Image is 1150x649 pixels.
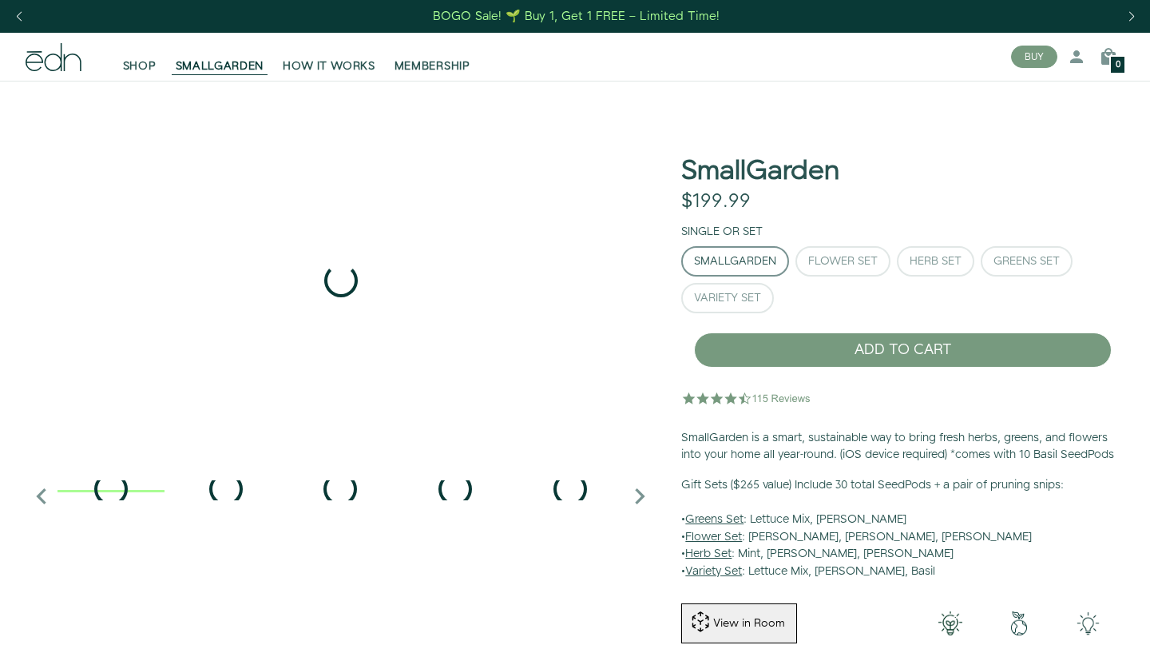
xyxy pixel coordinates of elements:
span: 0 [1116,61,1120,70]
button: SmallGarden [681,246,789,277]
b: Gift Sets ($265 value) Include 30 total SeedPods + a pair of pruning snips: [681,477,1064,493]
i: Previous slide [26,480,57,512]
div: 3 / 6 [287,488,395,492]
h1: SmallGarden [681,157,839,186]
button: Flower Set [795,246,890,277]
div: 1 / 6 [26,81,656,480]
div: 5 / 6 [517,488,624,492]
u: Flower Set [685,529,742,545]
button: BUY [1011,46,1057,68]
button: Greens Set [981,246,1073,277]
span: HOW IT WORKS [283,58,375,74]
img: 4.5 star rating [681,382,813,414]
div: 2 / 6 [172,488,280,492]
img: 001-light-bulb.png [916,611,985,635]
span: MEMBERSHIP [395,58,470,74]
button: Variety Set [681,283,774,313]
span: SHOP [123,58,157,74]
div: Greens Set [993,256,1060,267]
div: SmallGarden [694,256,776,267]
a: MEMBERSHIP [385,39,480,74]
u: Herb Set [685,546,732,562]
div: $199.99 [681,190,751,213]
i: Next slide [624,480,656,512]
button: ADD TO CART [694,332,1112,368]
u: Greens Set [685,512,744,528]
div: View in Room [712,615,787,631]
u: Variety Set [685,563,742,579]
a: BOGO Sale! 🌱 Buy 1, Get 1 FREE – Limited Time! [432,4,722,29]
button: Herb Set [897,246,974,277]
label: Single or Set [681,224,763,240]
img: green-earth.png [985,611,1053,635]
iframe: Opens a widget where you can find more information [1025,601,1134,641]
p: SmallGarden is a smart, sustainable way to bring fresh herbs, greens, and flowers into your home ... [681,430,1124,464]
a: SMALLGARDEN [166,39,274,74]
span: SMALLGARDEN [176,58,264,74]
div: 1 / 6 [57,488,165,492]
div: Variety Set [694,293,761,304]
div: BOGO Sale! 🌱 Buy 1, Get 1 FREE – Limited Time! [433,8,720,25]
p: • : Lettuce Mix, [PERSON_NAME] • : [PERSON_NAME], [PERSON_NAME], [PERSON_NAME] • : Mint, [PERSON_... [681,477,1124,581]
button: View in Room [681,603,797,643]
div: 4 / 6 [402,488,509,492]
a: SHOP [113,39,166,74]
a: HOW IT WORKS [273,39,384,74]
div: Herb Set [910,256,962,267]
div: Flower Set [808,256,878,267]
